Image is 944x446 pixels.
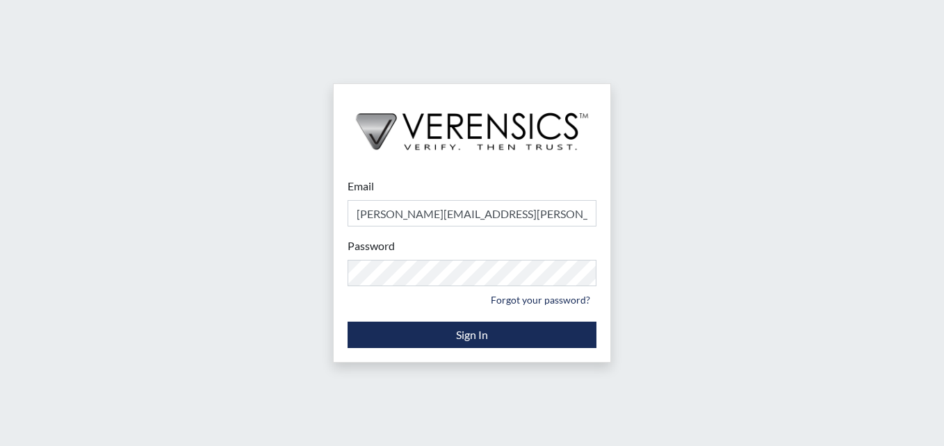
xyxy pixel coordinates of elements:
[348,178,374,195] label: Email
[348,200,596,226] input: Email
[334,84,610,165] img: logo-wide-black.2aad4157.png
[348,238,395,254] label: Password
[348,322,596,348] button: Sign In
[485,289,596,311] a: Forgot your password?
